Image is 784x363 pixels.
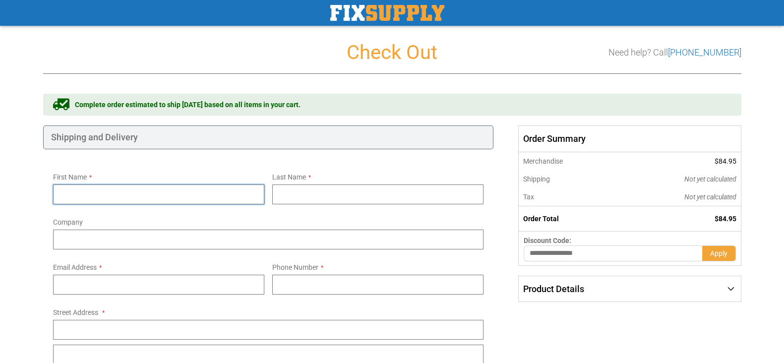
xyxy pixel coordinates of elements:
span: First Name [53,173,87,181]
span: Product Details [523,284,584,294]
span: Shipping [523,175,550,183]
span: $84.95 [715,215,736,223]
span: Apply [710,249,727,257]
div: Shipping and Delivery [43,125,494,149]
th: Merchandise [519,152,617,170]
span: Phone Number [272,263,318,271]
span: Not yet calculated [684,193,736,201]
h1: Check Out [43,42,741,63]
strong: Order Total [523,215,559,223]
span: Order Summary [518,125,741,152]
img: Fix Industrial Supply [330,5,444,21]
th: Tax [519,188,617,206]
a: store logo [330,5,444,21]
span: Discount Code: [524,237,571,244]
span: Not yet calculated [684,175,736,183]
button: Apply [702,245,736,261]
span: Street Address [53,308,98,316]
h3: Need help? Call [608,48,741,58]
span: Company [53,218,83,226]
span: $84.95 [715,157,736,165]
span: Complete order estimated to ship [DATE] based on all items in your cart. [75,100,301,110]
span: Email Address [53,263,97,271]
a: [PHONE_NUMBER] [668,47,741,58]
span: Last Name [272,173,306,181]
